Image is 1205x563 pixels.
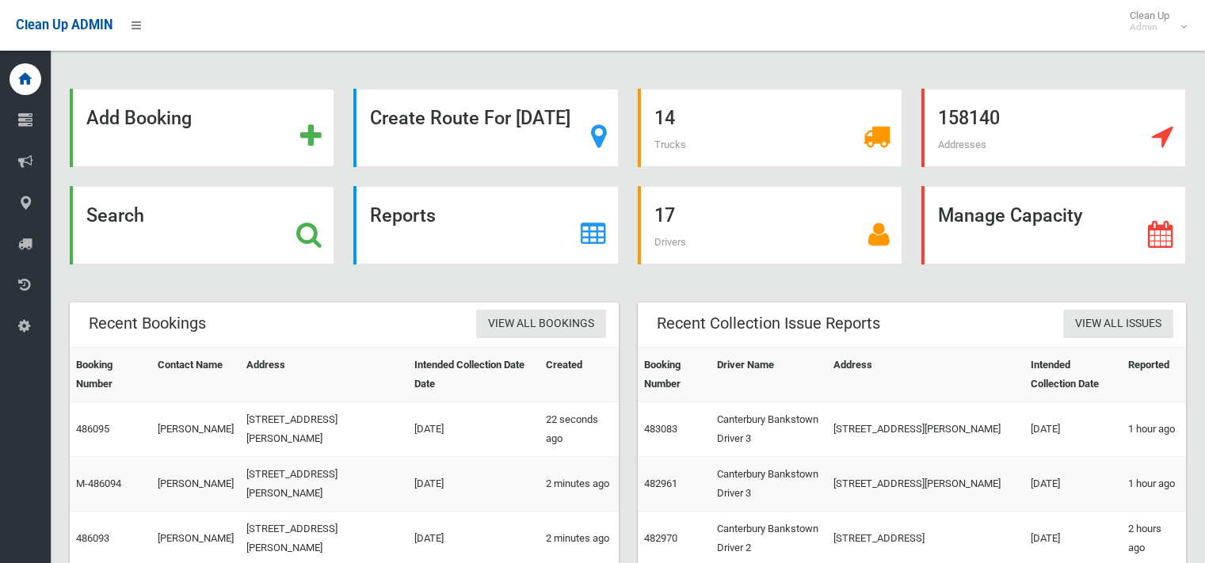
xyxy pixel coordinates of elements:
strong: 14 [654,107,675,129]
td: [STREET_ADDRESS][PERSON_NAME] [240,457,408,512]
a: View All Bookings [476,310,606,339]
td: 1 hour ago [1122,402,1186,457]
td: [DATE] [1024,402,1122,457]
header: Recent Bookings [70,308,225,339]
strong: 17 [654,204,675,226]
td: [PERSON_NAME] [151,402,240,457]
td: [STREET_ADDRESS][PERSON_NAME] [240,402,408,457]
td: [PERSON_NAME] [151,457,240,512]
span: Trucks [654,139,686,150]
td: [DATE] [408,457,540,512]
a: 486093 [76,532,109,544]
strong: Manage Capacity [938,204,1082,226]
a: 486095 [76,423,109,435]
a: 17 Drivers [638,186,902,264]
a: Reports [353,186,618,264]
td: 2 minutes ago [540,457,618,512]
td: 1 hour ago [1122,457,1186,512]
a: View All Issues [1063,310,1173,339]
a: Add Booking [70,89,334,167]
td: Canterbury Bankstown Driver 3 [711,402,827,457]
a: Search [70,186,334,264]
strong: Search [86,204,144,226]
a: Create Route For [DATE] [353,89,618,167]
th: Reported [1122,348,1186,402]
th: Contact Name [151,348,240,402]
th: Address [827,348,1024,402]
th: Created [540,348,618,402]
span: Clean Up [1122,10,1185,33]
span: Addresses [938,139,986,150]
td: Canterbury Bankstown Driver 3 [711,457,827,512]
th: Booking Number [638,348,711,402]
td: 22 seconds ago [540,402,618,457]
th: Driver Name [711,348,827,402]
strong: Add Booking [86,107,192,129]
span: Drivers [654,236,686,248]
a: 158140 Addresses [921,89,1186,167]
header: Recent Collection Issue Reports [638,308,899,339]
a: Manage Capacity [921,186,1186,264]
strong: Reports [370,204,436,226]
th: Intended Collection Date [1024,348,1122,402]
td: [DATE] [408,402,540,457]
td: [STREET_ADDRESS][PERSON_NAME] [827,402,1024,457]
th: Booking Number [70,348,151,402]
a: 482961 [644,477,677,489]
small: Admin [1130,21,1169,33]
td: [STREET_ADDRESS][PERSON_NAME] [827,457,1024,512]
a: 483083 [644,423,677,435]
td: [DATE] [1024,457,1122,512]
strong: 158140 [938,107,1000,129]
th: Intended Collection Date Date [408,348,540,402]
strong: Create Route For [DATE] [370,107,570,129]
th: Address [240,348,408,402]
a: 14 Trucks [638,89,902,167]
a: M-486094 [76,477,121,489]
a: 482970 [644,532,677,544]
span: Clean Up ADMIN [16,17,112,32]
